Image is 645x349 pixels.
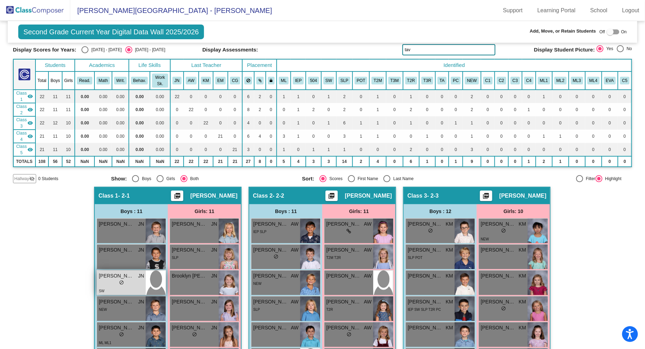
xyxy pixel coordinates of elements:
td: 0 [306,116,321,130]
td: 0 [585,90,602,103]
td: 0 [618,116,632,130]
td: 0 [536,103,552,116]
td: 0 [184,143,198,156]
td: 0 [449,103,463,116]
button: PC [451,77,461,84]
td: 0 [353,143,369,156]
td: 0 [508,103,522,116]
td: 0 [495,90,508,103]
button: Behav. [131,77,148,84]
button: CG [230,77,241,84]
th: Social Work Support [321,71,336,90]
td: 0 [508,143,522,156]
span: Class 4 [16,130,27,143]
td: 0.00 [129,143,150,156]
mat-icon: visibility [27,120,33,126]
td: 0 [266,103,277,116]
td: 0 [481,90,495,103]
button: T3R [421,77,433,84]
button: 504 [308,77,319,84]
td: 0 [184,130,198,143]
td: 21 [35,143,48,156]
td: 2 [254,103,266,116]
td: 0 [522,90,536,103]
td: 0 [386,90,403,103]
button: IEP [293,77,304,84]
td: 2 [336,103,353,116]
span: Second Grade Current Year Digital Data Wall 2025/2026 [18,25,204,39]
td: 0 [369,143,386,156]
th: Boys [48,71,62,90]
td: 0.00 [150,116,170,130]
td: 0 [228,103,243,116]
th: T3 Reading Intervention [419,71,435,90]
th: Cluster 4 [522,71,536,90]
th: 504 Plan [306,71,321,90]
td: 1 [336,143,353,156]
td: 0.00 [129,103,150,116]
td: 22 [35,116,48,130]
td: 0 [277,116,291,130]
span: Class 3 [16,117,27,129]
td: 0.00 [75,143,94,156]
td: 0.00 [129,116,150,130]
td: 0 [266,130,277,143]
td: 0 [184,90,198,103]
th: Keep with students [254,71,266,90]
td: 0 [552,90,569,103]
a: Learning Portal [532,5,581,16]
button: Print Students Details [171,191,183,201]
td: 1 [291,130,306,143]
td: 0.00 [94,130,112,143]
td: 0 [353,90,369,103]
td: 6 [336,116,353,130]
button: T3M [388,77,401,84]
td: 0 [435,143,449,156]
td: 0.00 [112,90,129,103]
div: [DATE] - [DATE] [88,47,121,53]
th: Julie Netzel [170,71,184,90]
td: 1 [536,130,552,143]
button: ML [279,77,289,84]
td: 1 [449,116,463,130]
td: 11 [62,103,75,116]
th: Parent Communication [449,71,463,90]
td: 0.00 [75,130,94,143]
td: 1 [277,143,291,156]
a: School [585,5,613,16]
td: 1 [277,90,291,103]
td: 8 [242,103,254,116]
td: 3 [463,143,481,156]
th: Girls [62,71,75,90]
td: 4 [254,130,266,143]
td: 0 [306,90,321,103]
button: Print Students Details [480,191,492,201]
th: T2 Reading Intervention [403,71,419,90]
td: 0 [213,90,228,103]
td: Julie Netzel - 2-1 [13,90,35,103]
th: Last Teacher [170,59,243,71]
button: C4 [524,77,534,84]
mat-radio-group: Select an option [597,45,632,54]
th: Cluster 1 [481,71,495,90]
button: C5 [620,77,630,84]
td: 11 [62,90,75,103]
th: Individualized Education Plan [291,71,306,90]
td: 0 [213,116,228,130]
th: Keep away students [242,71,254,90]
input: Search... [402,44,495,55]
button: Print Students Details [325,191,338,201]
td: 0 [481,143,495,156]
button: NEW [465,77,479,84]
th: NEW Student [463,71,481,90]
th: Multi-Lingual Cluster 1 [536,71,552,90]
td: 0 [569,90,585,103]
th: Cluster 5 [618,71,632,90]
td: 0 [277,103,291,116]
td: 0 [495,103,508,116]
td: 21 [35,130,48,143]
td: 0 [552,103,569,116]
td: 0 [602,116,618,130]
td: 0 [386,116,403,130]
mat-icon: picture_as_pdf [482,192,491,202]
